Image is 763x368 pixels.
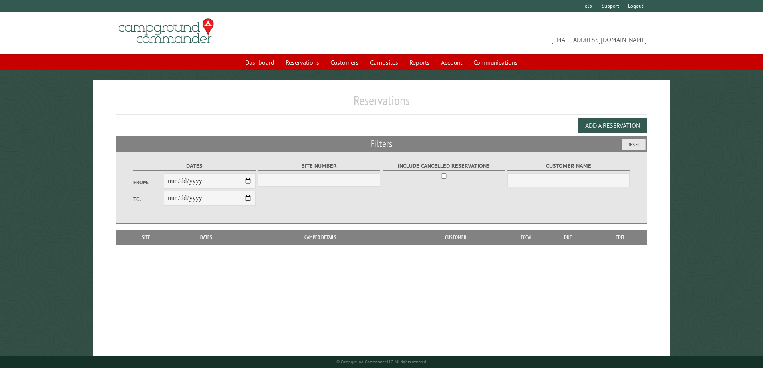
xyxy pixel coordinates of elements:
[469,55,523,70] a: Communications
[326,55,364,70] a: Customers
[336,359,427,364] small: © Campground Commander LLC. All rights reserved.
[382,22,647,44] span: [EMAIL_ADDRESS][DOMAIN_NAME]
[120,230,172,245] th: Site
[543,230,593,245] th: Due
[622,139,646,150] button: Reset
[593,230,647,245] th: Edit
[511,230,543,245] th: Total
[436,55,467,70] a: Account
[172,230,241,245] th: Dates
[281,55,324,70] a: Reservations
[133,195,164,203] label: To:
[116,136,647,151] h2: Filters
[383,161,505,171] label: Include Cancelled Reservations
[365,55,403,70] a: Campsites
[400,230,511,245] th: Customer
[116,16,216,47] img: Campground Commander
[116,93,647,115] h1: Reservations
[241,230,400,245] th: Camper Details
[133,179,164,186] label: From:
[240,55,279,70] a: Dashboard
[578,118,647,133] button: Add a Reservation
[133,161,256,171] label: Dates
[258,161,380,171] label: Site Number
[405,55,435,70] a: Reports
[507,161,630,171] label: Customer Name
